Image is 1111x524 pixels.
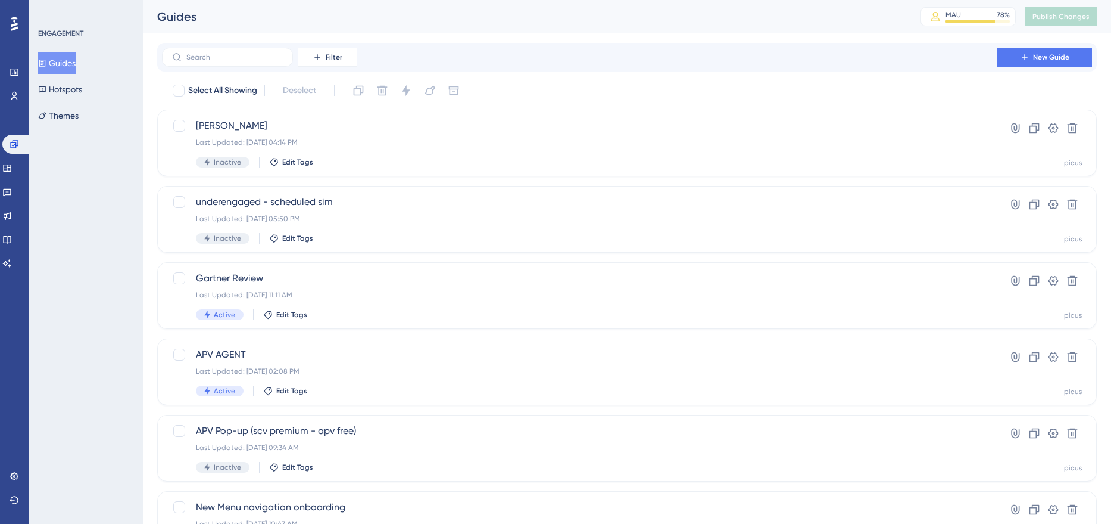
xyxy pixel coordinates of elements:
[186,53,283,61] input: Search
[214,310,235,320] span: Active
[196,271,963,286] span: Gartner Review
[1032,12,1090,21] span: Publish Changes
[1064,463,1082,473] div: picus
[997,10,1010,20] div: 78 %
[1064,387,1082,396] div: picus
[196,367,963,376] div: Last Updated: [DATE] 02:08 PM
[38,79,82,100] button: Hotspots
[196,195,963,209] span: underengaged - scheduled sim
[196,500,963,514] span: New Menu navigation onboarding
[282,234,313,243] span: Edit Tags
[38,29,83,38] div: ENGAGEMENT
[282,463,313,472] span: Edit Tags
[1064,311,1082,320] div: picus
[263,310,307,320] button: Edit Tags
[157,8,891,25] div: Guides
[196,290,963,300] div: Last Updated: [DATE] 11:11 AM
[188,83,257,98] span: Select All Showing
[276,386,307,396] span: Edit Tags
[1033,52,1069,62] span: New Guide
[38,52,76,74] button: Guides
[214,234,241,243] span: Inactive
[196,424,963,438] span: APV Pop-up (scv premium - apv free)
[1025,7,1097,26] button: Publish Changes
[214,157,241,167] span: Inactive
[283,83,316,98] span: Deselect
[272,80,327,101] button: Deselect
[1064,158,1082,168] div: picus
[38,105,79,126] button: Themes
[945,10,961,20] div: MAU
[196,214,963,224] div: Last Updated: [DATE] 05:50 PM
[997,48,1092,67] button: New Guide
[298,48,357,67] button: Filter
[196,443,963,452] div: Last Updated: [DATE] 09:34 AM
[269,157,313,167] button: Edit Tags
[196,138,963,147] div: Last Updated: [DATE] 04:14 PM
[282,157,313,167] span: Edit Tags
[196,348,963,362] span: APV AGENT
[269,463,313,472] button: Edit Tags
[196,119,963,133] span: [PERSON_NAME]
[263,386,307,396] button: Edit Tags
[269,234,313,243] button: Edit Tags
[326,52,342,62] span: Filter
[214,463,241,472] span: Inactive
[1064,234,1082,244] div: picus
[276,310,307,320] span: Edit Tags
[214,386,235,396] span: Active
